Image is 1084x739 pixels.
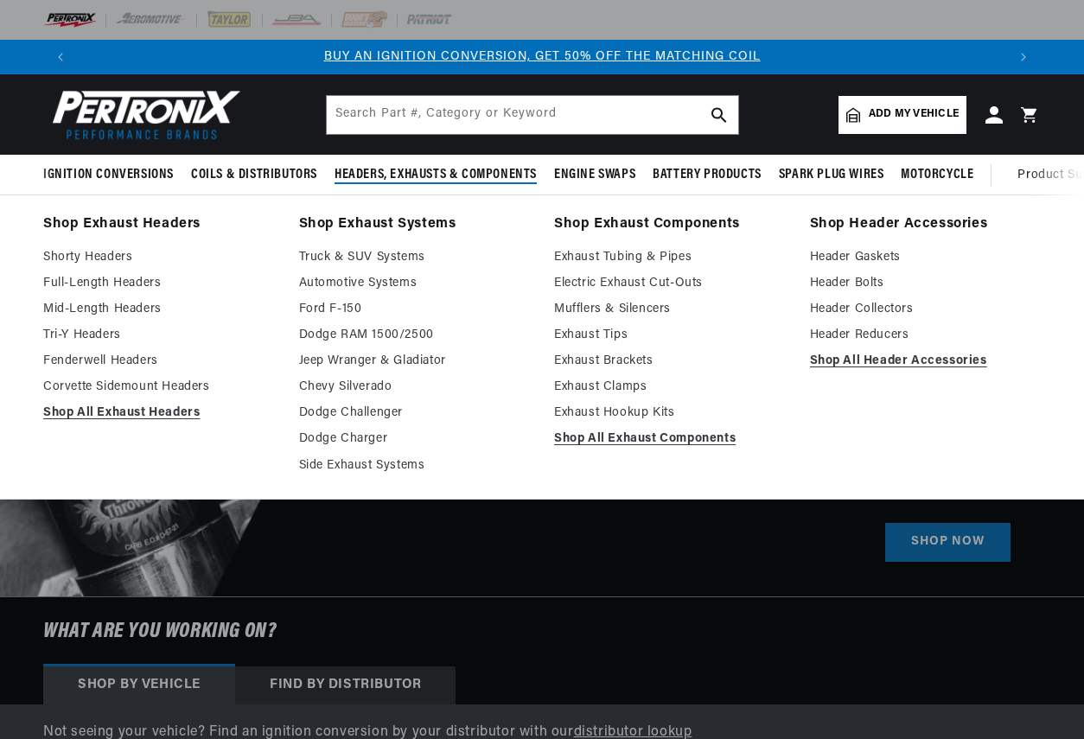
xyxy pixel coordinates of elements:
span: Ignition Conversions [43,166,174,184]
a: SHOP NOW [885,523,1011,562]
a: Shop Exhaust Systems [299,213,531,237]
a: Truck & SUV Systems [299,247,531,268]
a: Electric Exhaust Cut-Outs [554,273,786,294]
a: Mufflers & Silencers [554,299,786,320]
a: Shop Exhaust Components [554,213,786,237]
a: Header Bolts [810,273,1042,294]
img: Pertronix [43,85,242,144]
a: Shop All Exhaust Headers [43,403,275,424]
input: Search Part #, Category or Keyword [327,96,738,134]
a: Exhaust Tips [554,325,786,346]
a: Mid-Length Headers [43,299,275,320]
button: search button [700,96,738,134]
button: Translation missing: en.sections.announcements.next_announcement [1006,40,1041,74]
a: Shop Header Accessories [810,213,1042,237]
span: Motorcycle [901,166,973,184]
summary: Battery Products [644,155,770,195]
span: Headers, Exhausts & Components [335,166,537,184]
div: Find by Distributor [235,666,456,704]
a: Dodge Challenger [299,403,531,424]
summary: Motorcycle [892,155,982,195]
summary: Engine Swaps [545,155,644,195]
a: Exhaust Clamps [554,377,786,398]
a: Exhaust Tubing & Pipes [554,247,786,268]
a: BUY AN IGNITION CONVERSION, GET 50% OFF THE MATCHING COIL [324,50,761,63]
a: Header Reducers [810,325,1042,346]
summary: Spark Plug Wires [770,155,893,195]
a: Exhaust Hookup Kits [554,403,786,424]
a: Dodge RAM 1500/2500 [299,325,531,346]
a: Header Gaskets [810,247,1042,268]
summary: Ignition Conversions [43,155,182,195]
div: Shop by vehicle [43,666,235,704]
a: Full-Length Headers [43,273,275,294]
a: Dodge Charger [299,429,531,449]
a: Chevy Silverado [299,377,531,398]
a: Automotive Systems [299,273,531,294]
a: Shop Exhaust Headers [43,213,275,237]
a: Tri-Y Headers [43,325,275,346]
a: Add my vehicle [839,96,966,134]
a: Exhaust Brackets [554,351,786,372]
a: Jeep Wranger & Gladiator [299,351,531,372]
span: Battery Products [653,166,762,184]
span: Engine Swaps [554,166,635,184]
a: Shorty Headers [43,247,275,268]
a: Ford F-150 [299,299,531,320]
span: Spark Plug Wires [779,166,884,184]
a: distributor lookup [574,725,692,739]
span: Add my vehicle [869,106,959,123]
span: Coils & Distributors [191,166,317,184]
a: Shop All Header Accessories [810,351,1042,372]
div: Announcement [78,48,1006,67]
summary: Coils & Distributors [182,155,326,195]
div: 1 of 3 [78,48,1006,67]
a: Fenderwell Headers [43,351,275,372]
a: Side Exhaust Systems [299,456,531,476]
summary: Headers, Exhausts & Components [326,155,545,195]
a: Corvette Sidemount Headers [43,377,275,398]
a: Header Collectors [810,299,1042,320]
a: Shop All Exhaust Components [554,429,786,449]
button: Translation missing: en.sections.announcements.previous_announcement [43,40,78,74]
